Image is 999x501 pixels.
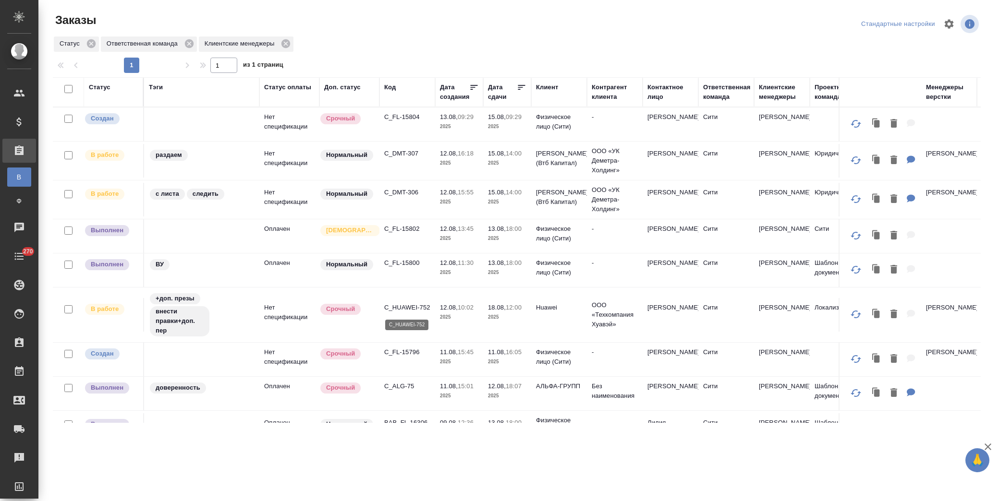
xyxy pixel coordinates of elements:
p: 10:02 [458,304,474,311]
td: Шаблонные документы [810,377,865,410]
p: Выполнен [91,383,123,393]
p: 15.08, [488,113,506,120]
p: 14:00 [506,150,522,157]
p: +доп. презы [156,294,195,303]
div: Ответственная команда [101,36,197,52]
p: 18:00 [506,259,522,266]
p: следить [193,189,219,199]
div: Статус по умолчанию для стандартных заказов [319,418,375,431]
a: Ф [7,191,31,211]
p: 2025 [488,122,526,131]
p: Физическое лицо (Сити) [536,224,582,243]
td: Оплачен [259,219,319,253]
button: Для КМ: от КВ: забрать удобно Сити нем-рус с НЗ, стандартный срок, для подачи на гражданство - Св... [902,420,920,440]
p: 12.08, [440,189,458,196]
div: Выставляется автоматически при создании заказа [84,112,138,125]
button: Удалить [886,420,902,440]
p: внести правки+доп. пер [156,307,204,335]
button: 🙏 [965,448,989,472]
p: АЛЬФА-ГРУПП [536,382,582,391]
p: В работе [91,304,119,314]
td: Шаблонные документы [810,413,865,447]
td: Оплачен [259,413,319,447]
p: C_FL-15804 [384,112,430,122]
div: Статус [89,83,110,92]
span: 270 [17,247,39,256]
a: 270 [2,244,36,268]
td: Сити [698,219,754,253]
p: 15:55 [458,189,474,196]
p: с листа [156,189,179,199]
button: Обновить [844,188,867,211]
p: 15.08, [488,150,506,157]
button: Обновить [844,258,867,281]
button: Клонировать [867,114,886,134]
p: Нормальный [326,419,367,429]
div: доверенность [149,382,255,394]
div: раздаем [149,149,255,162]
p: C_DMT-306 [384,188,430,197]
p: Ответственная команда [107,39,181,48]
p: 2025 [440,312,478,322]
div: Контактное лицо [647,83,694,102]
p: 2025 [440,158,478,168]
td: Сити [698,107,754,141]
div: Статус [54,36,99,52]
span: Ф [12,196,26,206]
p: 15.08, [488,189,506,196]
button: Обновить [844,224,867,247]
div: Статус по умолчанию для стандартных заказов [319,258,375,271]
button: Клонировать [867,226,886,246]
td: [PERSON_NAME] [754,343,810,376]
td: [PERSON_NAME] [643,253,698,287]
div: Выставляет ПМ после принятия заказа от КМа [84,188,138,201]
p: Физическое лицо (Сити) [536,258,582,277]
td: Шаблонные документы [810,253,865,287]
p: Нормальный [326,189,367,199]
button: Клонировать [867,151,886,170]
p: 13.08, [488,419,506,426]
a: В [7,167,31,187]
p: 2025 [440,122,478,131]
td: Лилия [643,413,698,447]
td: [PERSON_NAME] [643,298,698,332]
p: Выполнен [91,226,123,235]
p: C_ALG-75 [384,382,430,391]
p: 2025 [488,158,526,168]
p: BAB_FL-16306 [384,418,430,428]
div: Выставляет ПМ после сдачи и проведения начислений. Последний этап для ПМа [84,418,138,431]
td: Нет спецификации [259,144,319,178]
p: 09.08, [440,419,458,426]
button: Обновить [844,382,867,405]
p: Клиентские менеджеры [205,39,278,48]
td: [PERSON_NAME] [754,413,810,447]
td: [PERSON_NAME] [754,144,810,178]
div: Дата сдачи [488,83,517,102]
p: 2025 [488,268,526,277]
div: Статус по умолчанию для стандартных заказов [319,149,375,162]
p: - [592,418,638,428]
div: Менеджеры верстки [926,83,972,102]
div: +доп. презы, внести правки+доп. пер [149,292,255,337]
td: [PERSON_NAME] [754,253,810,287]
div: Доп. статус [324,83,361,92]
p: ООО «Техкомпания Хуавэй» [592,300,638,329]
p: 13.08, [440,113,458,120]
p: C_FL-15796 [384,347,430,357]
div: Проектная команда [815,83,861,102]
div: Статус по умолчанию для стандартных заказов [319,188,375,201]
p: 2025 [440,197,478,207]
p: - [592,258,638,268]
div: Выставляется автоматически, если на указанный объем услуг необходимо больше времени в стандартном... [319,382,375,394]
p: доверенность [156,383,200,393]
td: Юридический [810,144,865,178]
button: Обновить [844,347,867,370]
div: с листа, следить [149,188,255,201]
p: [PERSON_NAME] (Втб Капитал) [536,149,582,168]
p: Huawei [536,303,582,312]
td: Сити [810,219,865,253]
p: 18.08, [488,304,506,311]
span: Настроить таблицу [938,12,961,36]
div: Ответственная команда [703,83,751,102]
button: Удалить [886,383,902,403]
